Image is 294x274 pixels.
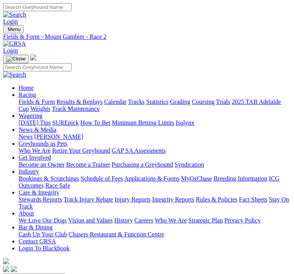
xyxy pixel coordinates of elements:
[3,18,18,25] a: Login
[19,147,291,154] div: Greyhounds as Pets
[3,47,18,54] a: Login
[6,56,26,62] img: Close
[19,133,32,140] a: News
[19,133,291,140] div: News & Media
[11,266,17,272] img: twitter.svg
[181,175,212,182] a: MyOzChase
[19,98,281,112] a: 2025 TAB Adelaide Cup
[239,196,267,203] a: Fact Sheets
[19,210,34,217] a: About
[19,238,56,245] a: Contact GRSA
[174,161,204,168] a: Syndication
[3,3,72,11] input: Search
[68,217,113,224] a: Vision and Values
[19,196,291,210] div: Care & Integrity
[214,175,267,182] a: Breeding Information
[19,231,291,238] div: Bar & Dining
[112,147,166,154] a: GAP SA Assessments
[3,33,291,40] a: Fields & Form - Mount Gambier - Race 2
[34,133,83,140] a: [PERSON_NAME]
[3,266,9,272] img: facebook.svg
[63,196,113,203] a: Track Injury Rebate
[19,98,291,112] div: Racing
[124,175,179,182] a: Applications & Forms
[19,98,55,105] a: Fields & Form
[19,245,70,252] a: Login To Blackbook
[80,119,111,126] a: How To Bet
[224,217,261,224] a: Privacy Policy
[30,105,50,112] a: Weights
[3,11,26,18] img: Search
[152,196,194,203] a: Integrity Reports
[52,147,110,154] a: Retire Your Greyhound
[19,126,56,133] a: News & Media
[19,140,67,147] a: Greyhounds as Pets
[8,26,21,32] span: Menu
[68,231,164,238] a: Chasers Restaurant & Function Centre
[170,98,190,105] a: Grading
[19,91,36,98] a: Racing
[19,217,291,224] div: About
[3,25,24,33] button: Toggle navigation
[155,217,187,224] a: Who We Are
[19,175,79,182] a: Bookings & Scratchings
[19,175,291,189] div: Industry
[196,196,238,203] a: Rules & Policies
[19,119,291,126] div: Wagering
[19,189,60,196] a: Care & Integrity
[30,54,36,60] img: logo-grsa-white.png
[19,119,51,126] a: [DATE] Tips
[3,55,29,63] button: Toggle navigation
[19,161,65,168] a: Become an Owner
[19,224,53,231] a: Bar & Dining
[134,217,153,224] a: Careers
[19,154,51,161] a: Get Involved
[52,119,79,126] a: SUREpick
[3,71,26,78] img: Search
[80,175,123,182] a: Schedule of Fees
[56,98,103,105] a: Results & Replays
[19,196,289,210] a: Stay On Track
[52,105,99,112] a: Track Maintenance
[19,231,67,238] a: Cash Up Your Club
[45,182,70,189] a: Race Safe
[146,98,169,105] a: Statistics
[128,98,145,105] a: Tracks
[19,147,51,154] a: Who We Are
[19,84,34,91] a: Home
[176,119,194,126] a: Isolynx
[114,217,133,224] a: History
[19,168,39,175] a: Industry
[188,217,223,224] a: Strategic Plan
[3,40,26,47] img: GRSA
[112,119,174,126] a: Minimum Betting Limits
[19,217,67,224] a: We Love Our Dogs
[19,112,43,119] a: Wagering
[192,98,215,105] a: Coursing
[115,196,150,203] a: Injury Reports
[3,258,9,264] img: logo-grsa-white.png
[112,161,173,168] a: Purchasing a Greyhound
[216,98,230,105] a: Trials
[66,161,110,168] a: Become a Trainer
[19,175,280,189] a: ICG Outcomes
[3,63,72,71] input: Search
[19,161,291,168] div: Get Involved
[19,196,62,203] a: Stewards Reports
[104,98,126,105] a: Calendar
